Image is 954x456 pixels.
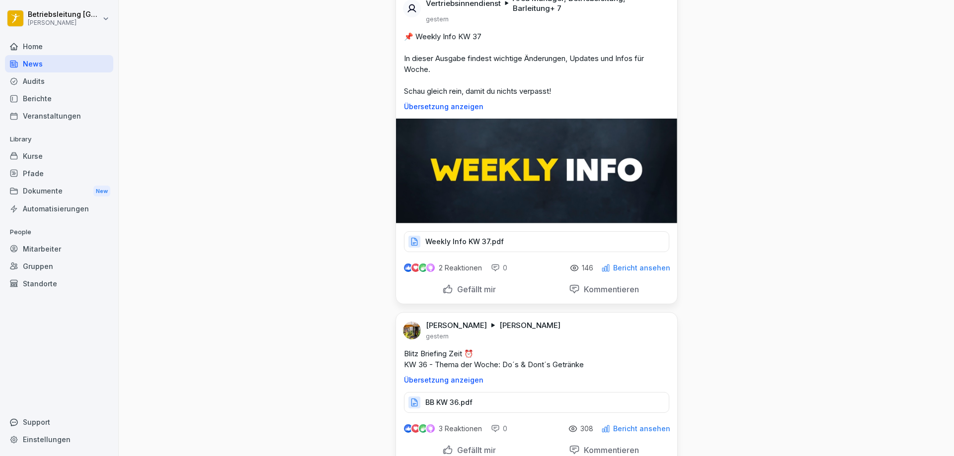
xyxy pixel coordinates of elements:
[404,425,412,433] img: like
[404,400,669,410] a: BB KW 36.pdf
[613,264,670,272] p: Bericht ansehen
[412,425,419,432] img: love
[491,263,507,273] div: 0
[426,332,449,340] p: gestern
[396,119,677,223] img: pnqd11m1ldbuej3d5e71yr9q.png
[613,425,670,433] p: Bericht ansehen
[5,182,113,200] div: Dokumente
[425,237,504,247] p: Weekly Info KW 37.pdf
[403,322,421,339] img: ahtvx1qdgs31qf7oeejj87mb.png
[5,147,113,165] a: Kurse
[93,186,110,197] div: New
[580,425,593,433] p: 308
[499,321,560,330] p: [PERSON_NAME]
[5,55,113,72] a: News
[580,445,639,455] p: Kommentieren
[412,264,419,271] img: love
[5,165,113,182] a: Pfade
[404,240,669,250] a: Weekly Info KW 37.pdf
[491,424,507,434] div: 0
[28,10,100,19] p: Betriebsleitung [GEOGRAPHIC_DATA]
[439,264,482,272] p: 2 Reaktionen
[28,19,100,26] p: [PERSON_NAME]
[404,376,669,384] p: Übersetzung anzeigen
[5,38,113,55] a: Home
[404,264,412,272] img: like
[5,275,113,292] a: Standorte
[419,424,427,433] img: celebrate
[426,15,449,23] p: gestern
[5,431,113,448] a: Einstellungen
[419,263,427,272] img: celebrate
[5,182,113,200] a: DokumenteNew
[404,103,669,111] p: Übersetzung anzeigen
[404,31,669,97] p: 📌 Weekly Info KW 37 In dieser Ausgabe findest wichtige Änderungen, Updates und Infos für Woche. S...
[5,224,113,240] p: People
[582,264,593,272] p: 146
[425,397,473,407] p: BB KW 36.pdf
[453,284,496,294] p: Gefällt mir
[439,425,482,433] p: 3 Reaktionen
[5,258,113,275] a: Gruppen
[5,107,113,125] a: Veranstaltungen
[5,240,113,258] a: Mitarbeiter
[426,321,487,330] p: [PERSON_NAME]
[453,445,496,455] p: Gefällt mir
[5,413,113,431] div: Support
[426,424,435,433] img: inspiring
[5,72,113,90] a: Audits
[5,90,113,107] a: Berichte
[580,284,639,294] p: Kommentieren
[5,200,113,217] a: Automatisierungen
[426,263,435,272] img: inspiring
[404,348,669,370] p: Blitz Briefing Zeit ⏰ KW 36 - Thema der Woche: Do´s & Dont´s Getränke
[5,131,113,147] p: Library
